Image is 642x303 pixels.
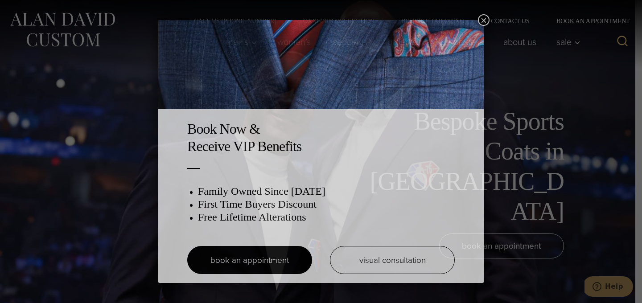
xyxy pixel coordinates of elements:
h3: Free Lifetime Alterations [198,211,455,224]
span: Help [21,6,39,14]
a: visual consultation [330,246,455,274]
h2: Book Now & Receive VIP Benefits [187,120,455,155]
button: Close [478,14,490,26]
a: book an appointment [187,246,312,274]
h3: Family Owned Since [DATE] [198,185,455,198]
h3: First Time Buyers Discount [198,198,455,211]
